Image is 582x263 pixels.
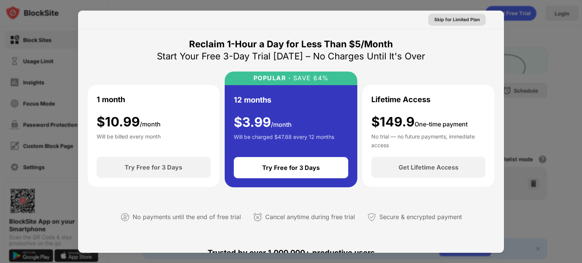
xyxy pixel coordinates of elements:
span: One-time payment [415,120,468,128]
div: 12 months [234,94,271,106]
div: $ 10.99 [97,114,161,130]
div: 1 month [97,94,125,105]
div: No payments until the end of free trial [133,212,241,223]
div: Skip for Limited Plan [434,16,480,23]
div: Will be billed every month [97,132,161,148]
div: No trial — no future payments, immediate access [371,132,485,148]
span: /month [140,120,161,128]
div: Start Your Free 3-Day Trial [DATE] – No Charges Until It's Over [157,50,425,62]
div: Cancel anytime during free trial [265,212,355,223]
div: SAVE 64% [291,75,329,82]
div: Lifetime Access [371,94,430,105]
div: Get Lifetime Access [399,163,458,171]
div: $149.9 [371,114,468,130]
div: $ 3.99 [234,115,292,130]
img: secured-payment [367,213,376,222]
div: Try Free for 3 Days [125,163,182,171]
div: Try Free for 3 Days [262,164,320,171]
div: Secure & encrypted payment [379,212,462,223]
div: Reclaim 1-Hour a Day for Less Than $5/Month [189,38,393,50]
img: cancel-anytime [253,213,262,222]
img: not-paying [120,213,130,222]
div: Will be charged $47.88 every 12 months [234,133,334,148]
span: /month [271,121,292,128]
div: POPULAR · [253,75,291,82]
